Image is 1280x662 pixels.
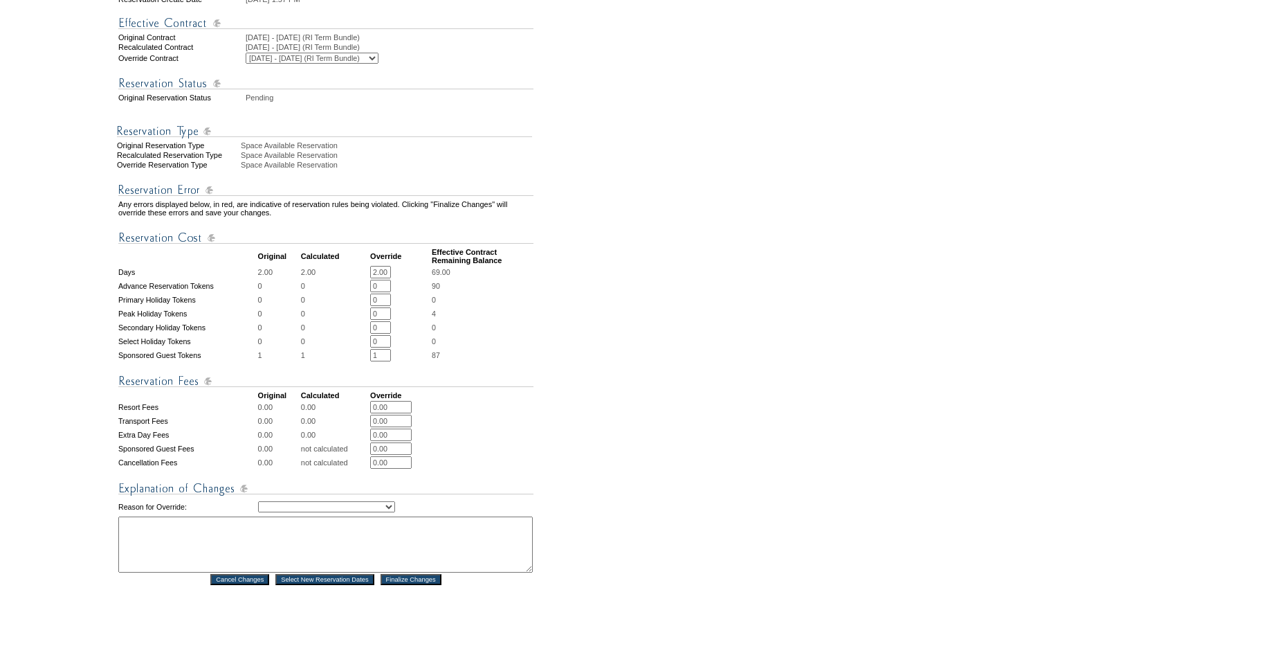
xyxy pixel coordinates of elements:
td: 0.00 [258,456,300,469]
td: Cancellation Fees [118,456,257,469]
td: Secondary Holiday Tokens [118,321,257,334]
td: Resort Fees [118,401,257,413]
td: [DATE] - [DATE] (RI Term Bundle) [246,33,533,42]
td: 0.00 [301,401,369,413]
input: Cancel Changes [210,574,269,585]
span: 0 [432,337,436,346]
td: 0 [258,294,300,306]
td: Override [370,391,430,400]
td: Calculated [301,391,369,400]
span: 90 [432,282,440,290]
img: Reservation Status [118,75,533,92]
td: Effective Contract Remaining Balance [432,248,533,265]
td: Original Contract [118,33,244,42]
td: Peak Holiday Tokens [118,307,257,320]
td: Primary Holiday Tokens [118,294,257,306]
td: Extra Day Fees [118,429,257,441]
td: Sponsored Guest Fees [118,442,257,455]
div: Recalculated Reservation Type [117,151,239,159]
td: 0.00 [258,415,300,427]
td: Any errors displayed below, in red, are indicative of reservation rules being violated. Clicking ... [118,200,533,217]
td: 0 [258,321,300,334]
img: Reservation Fees [118,373,533,390]
td: 0.00 [258,429,300,441]
img: Effective Contract [118,15,533,32]
div: Space Available Reservation [241,141,535,150]
input: Finalize Changes [381,574,441,585]
td: not calculated [301,456,369,469]
td: 0.00 [301,415,369,427]
td: 0.00 [258,442,300,455]
td: Calculated [301,248,369,265]
td: Original [258,391,300,400]
td: 0 [301,294,369,306]
td: Advance Reservation Tokens [118,280,257,292]
td: 2.00 [301,266,369,278]
td: [DATE] - [DATE] (RI Term Bundle) [246,43,533,51]
td: Override Contract [118,53,244,64]
td: Original Reservation Status [118,93,244,102]
div: Original Reservation Type [117,141,239,150]
td: Days [118,266,257,278]
img: Reservation Errors [118,181,533,199]
td: 1 [301,349,369,361]
td: 0.00 [301,429,369,441]
td: 0.00 [258,401,300,413]
img: Reservation Type [117,123,532,140]
td: not calculated [301,442,369,455]
span: 69.00 [432,268,450,276]
td: Select Holiday Tokens [118,335,257,348]
td: 0 [301,321,369,334]
input: Select New Reservation Dates [275,574,374,585]
td: 0 [301,335,369,348]
span: 0 [432,323,436,332]
td: 0 [258,335,300,348]
img: Explanation of Changes [118,480,533,497]
td: Recalculated Contract [118,43,244,51]
td: Original [258,248,300,265]
td: Override [370,248,430,265]
td: 0 [258,307,300,320]
td: 0 [258,280,300,292]
td: Pending [246,93,533,102]
td: 0 [301,280,369,292]
div: Space Available Reservation [241,151,535,159]
div: Space Available Reservation [241,161,535,169]
td: 0 [301,307,369,320]
span: 4 [432,310,436,318]
td: Sponsored Guest Tokens [118,349,257,361]
td: Transport Fees [118,415,257,427]
img: Reservation Cost [118,229,533,247]
td: Reason for Override: [118,499,257,515]
span: 0 [432,296,436,304]
td: 2.00 [258,266,300,278]
div: Override Reservation Type [117,161,239,169]
td: 1 [258,349,300,361]
span: 87 [432,351,440,359]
